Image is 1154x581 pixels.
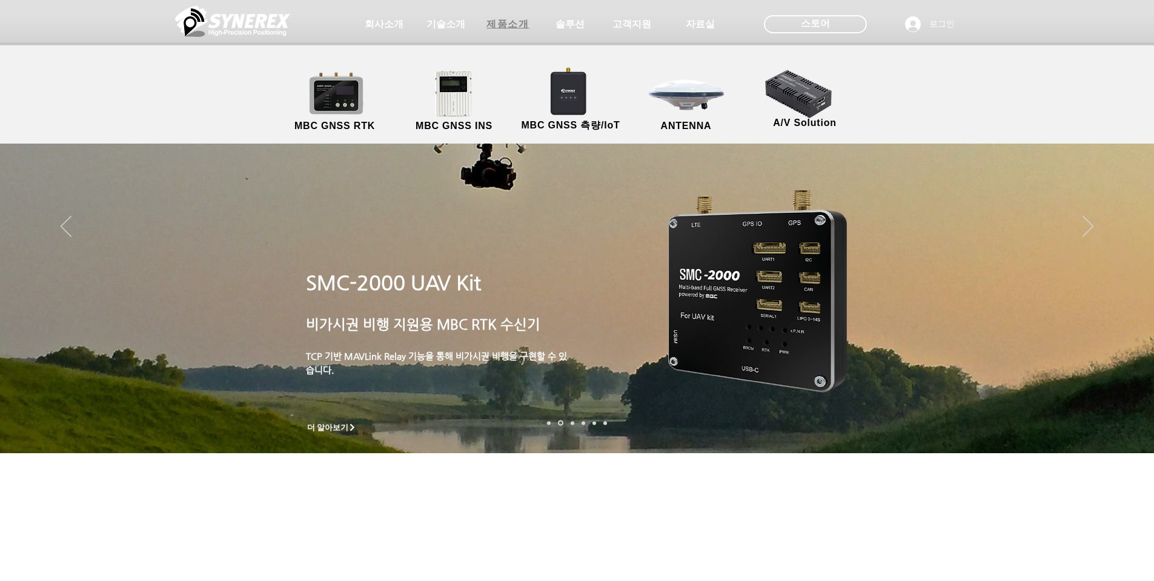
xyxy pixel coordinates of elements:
button: 이전 [61,216,71,239]
span: MBC GNSS RTK [294,121,375,131]
a: MBC GNSS 측량/IoT [512,70,630,133]
a: 솔루션 [540,12,600,36]
span: 로그인 [925,18,959,30]
iframe: Wix Chat [930,199,1154,581]
span: 솔루션 [555,18,585,31]
a: 자율주행 [582,421,585,425]
a: 로봇 [592,421,596,425]
span: 고객지원 [612,18,651,31]
span: MBC GNSS 측량/IoT [521,119,620,132]
a: MBC GNSS RTK [280,70,390,133]
div: 스토어 [764,15,867,33]
span: 기술소개 [426,18,465,31]
a: 제품소개 [478,12,539,36]
nav: 슬라이드 [543,420,611,426]
span: 자료실 [686,18,715,31]
span: 스토어 [801,17,830,30]
span: 제품소개 [486,18,529,31]
a: 정밀농업 [603,421,607,425]
a: 측량 IoT [571,421,574,425]
span: ANTENNA [661,121,712,131]
button: 로그인 [897,13,963,36]
a: 자료실 [670,12,731,36]
a: TCP 기반 MAVLink Relay 기능을 통해 비가시권 비행을 구현할 수 있습니다. [306,351,567,375]
img: smc-2000.png [668,190,847,393]
a: SMC-2000 UAV Kit [306,271,481,294]
a: 드론 8 - SMC 2000 [558,420,563,426]
a: 회사소개 [354,12,414,36]
a: ANTENNA [632,70,741,133]
a: 고객지원 [602,12,662,36]
a: 더 알아보기 [302,420,362,435]
span: 회사소개 [365,18,403,31]
a: MBC GNSS INS [400,70,509,133]
img: MGI2000_front-removebg-preview (1).png [419,67,493,120]
span: A/V Solution [773,118,837,128]
img: SynRTK__.png [539,60,600,122]
span: MBC GNSS INS [416,121,492,131]
img: 씨너렉스_White_simbol_대지 1.png [175,3,290,39]
span: 더 알아보기 [307,422,349,433]
span: 비가시권 비행 지원 [306,316,420,332]
a: 기술소개 [416,12,476,36]
a: A/V Solution [751,67,860,130]
span: 용 MBC RTK 수신기 [420,316,540,332]
a: 로봇- SMC 2000 [547,421,551,425]
a: 비가시권 비행 지원용 MBC RTK 수신기 [306,316,540,332]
